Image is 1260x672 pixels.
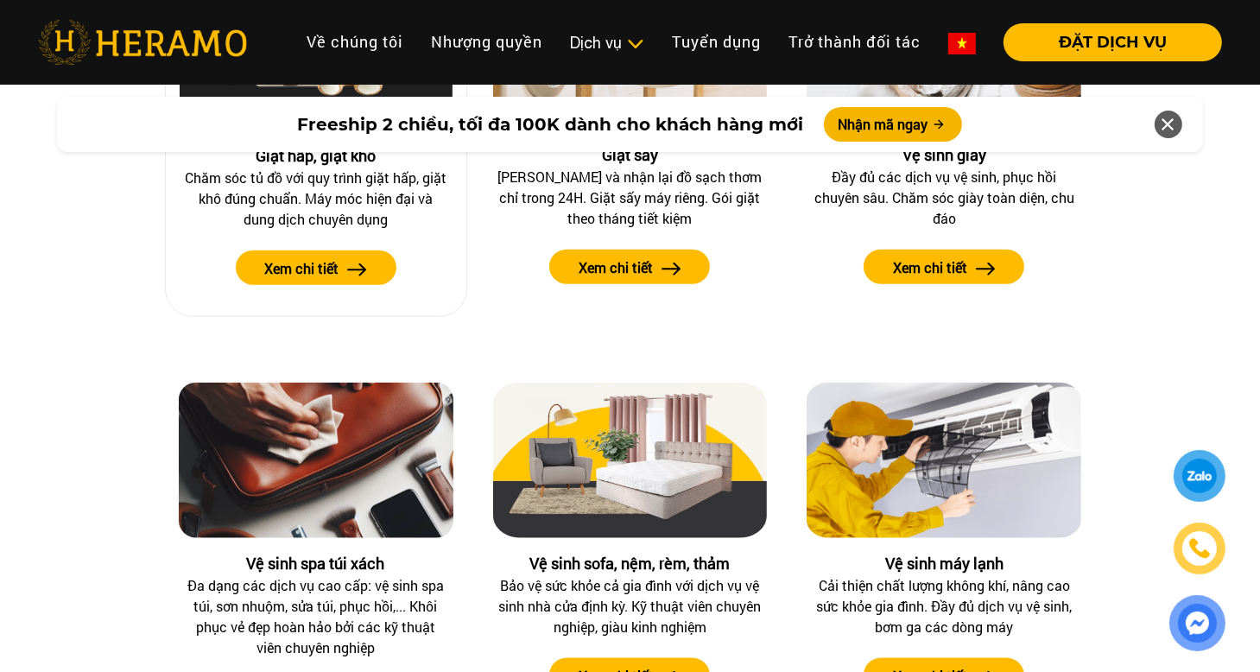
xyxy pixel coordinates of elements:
[38,20,247,65] img: heramo-logo.png
[493,250,768,284] a: Xem chi tiết arrow
[662,263,681,276] img: arrow
[179,552,453,575] div: Vệ sinh spa túi xách
[811,167,1077,229] div: Đầy đủ các dịch vụ vệ sinh, phục hồi chuyên sâu. Chăm sóc giày toàn diện, chu đáo
[990,35,1222,50] a: ĐẶT DỊCH VỤ
[626,35,644,53] img: subToggleIcon
[493,552,768,575] div: Vệ sinh sofa, nệm, rèm, thảm
[948,33,976,54] img: vn-flag.png
[297,111,803,137] span: Freeship 2 chiều, tối đa 100K dành cho khách hàng mới
[807,552,1081,575] div: Vệ sinh máy lạnh
[347,263,367,276] img: arrow
[658,23,775,60] a: Tuyển dụng
[417,23,556,60] a: Nhượng quyền
[236,250,396,285] button: Xem chi tiết
[864,250,1024,284] button: Xem chi tiết
[775,23,934,60] a: Trở thành đối tác
[824,107,962,142] button: Nhận mã ngay
[1004,23,1222,61] button: ĐẶT DỊCH VỤ
[811,575,1077,637] div: Cải thiện chất lượng không khí, nâng cao sức khỏe gia đình. Đầy đủ dịch vụ vệ sinh, bơm ga các dò...
[497,167,763,229] div: [PERSON_NAME] và nhận lại đồ sạch thơm chỉ trong 24H. Giặt sấy máy riêng. Gói giặt theo tháng tiế...
[497,575,763,637] div: Bảo vệ sức khỏe cả gia đình với dịch vụ vệ sinh nhà cửa định kỳ. Kỹ thuật viên chuyên nghiệp, già...
[1187,535,1213,561] img: phone-icon
[179,383,453,538] img: Vệ sinh spa túi xách
[184,168,448,230] div: Chăm sóc tủ đồ với quy trình giặt hấp, giặt khô đúng chuẩn. Máy móc hiện đại và dung dịch chuyên ...
[264,258,339,279] label: Xem chi tiết
[493,383,768,538] img: Vệ sinh sofa, nệm, rèm, thảm
[807,250,1081,284] a: Xem chi tiết arrow
[579,257,653,278] label: Xem chi tiết
[893,257,967,278] label: Xem chi tiết
[293,23,417,60] a: Về chúng tôi
[180,250,453,285] a: Xem chi tiết arrow
[807,383,1081,538] img: Vệ sinh máy lạnh
[549,250,710,284] button: Xem chi tiết
[570,31,644,54] div: Dịch vụ
[976,263,996,276] img: arrow
[183,575,449,658] div: Đa dạng các dịch vụ cao cấp: vệ sinh spa túi, sơn nhuộm, sửa túi, phục hồi,... Khôi phục vẻ đẹp h...
[1175,523,1225,574] a: phone-icon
